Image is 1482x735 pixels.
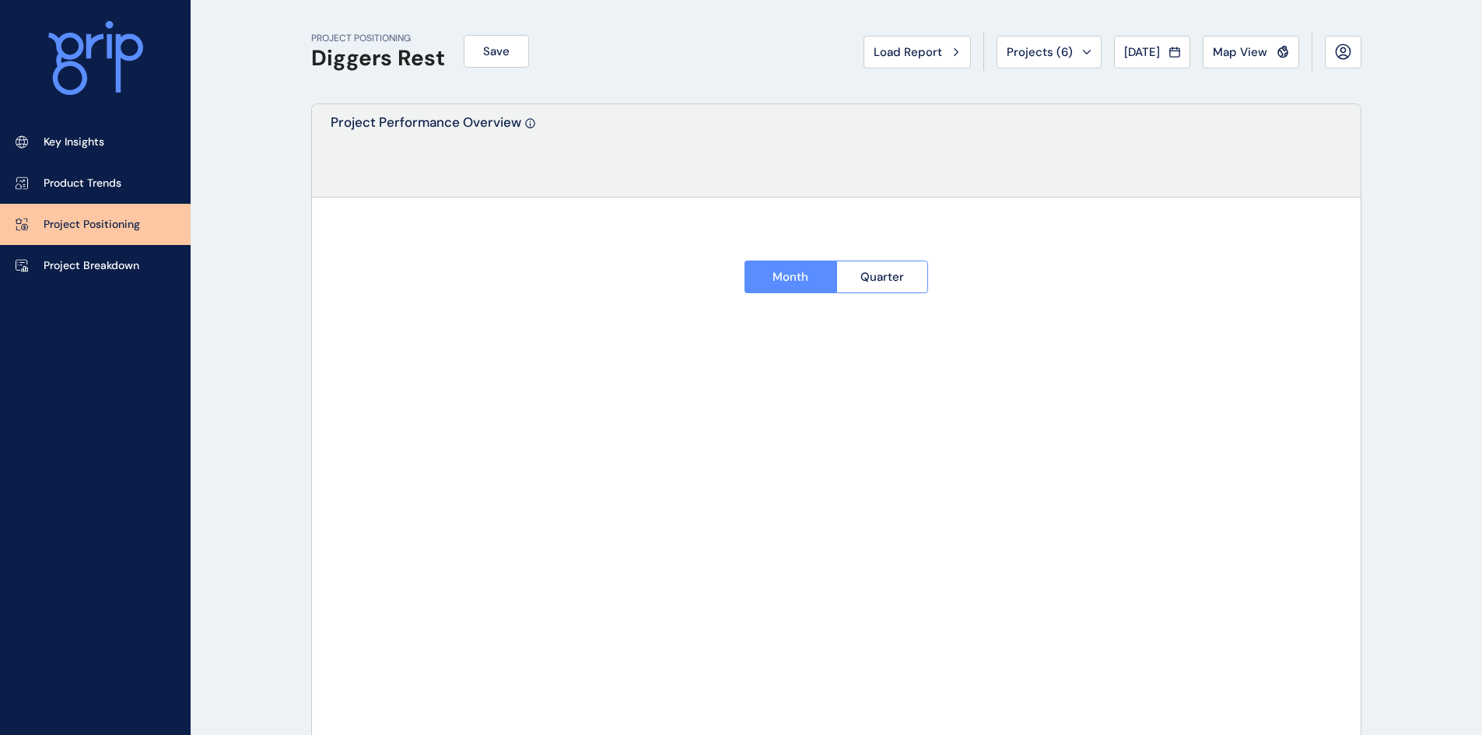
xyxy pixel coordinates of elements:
[1007,44,1073,60] span: Projects ( 6 )
[864,36,971,68] button: Load Report
[311,45,445,72] h1: Diggers Rest
[331,114,521,197] p: Project Performance Overview
[44,217,140,233] p: Project Positioning
[44,176,121,191] p: Product Trends
[1213,44,1267,60] span: Map View
[483,44,510,59] span: Save
[311,32,445,45] p: PROJECT POSITIONING
[44,135,104,150] p: Key Insights
[997,36,1102,68] button: Projects (6)
[1114,36,1190,68] button: [DATE]
[44,258,139,274] p: Project Breakdown
[1124,44,1160,60] span: [DATE]
[464,35,529,68] button: Save
[1203,36,1299,68] button: Map View
[874,44,942,60] span: Load Report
